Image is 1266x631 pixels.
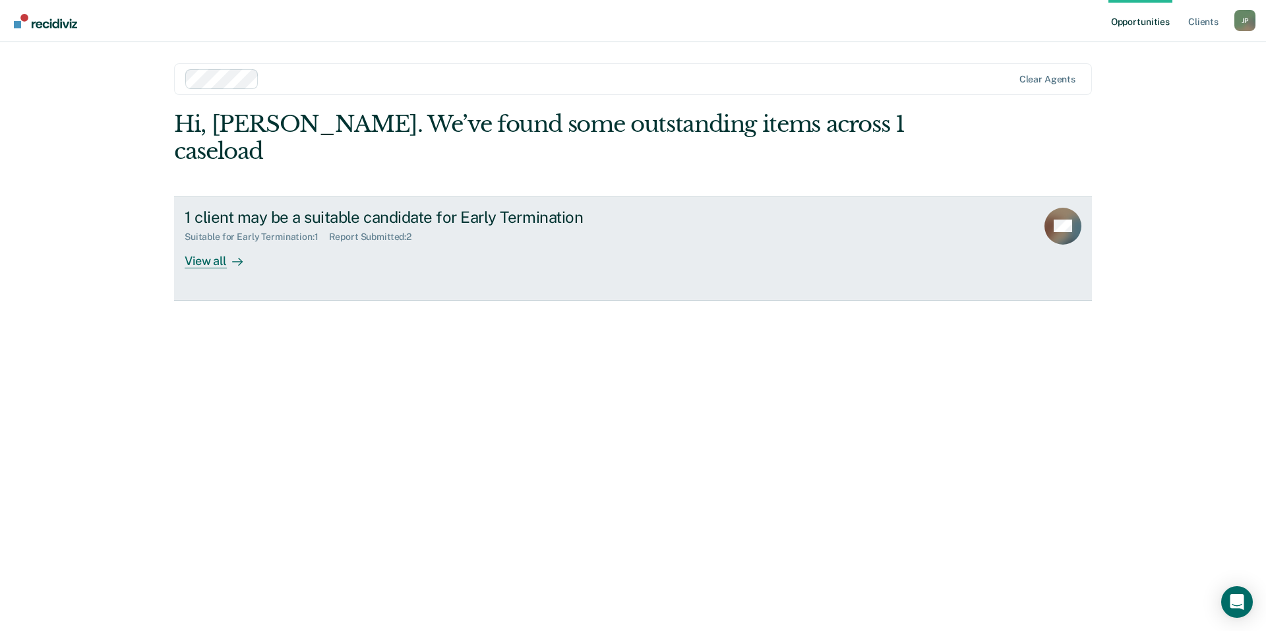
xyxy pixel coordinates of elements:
div: Clear agents [1019,74,1075,85]
div: 1 client may be a suitable candidate for Early Termination [185,208,648,227]
button: Profile dropdown button [1234,10,1255,31]
div: View all [185,243,258,268]
a: 1 client may be a suitable candidate for Early TerminationSuitable for Early Termination:1Report ... [174,196,1092,301]
div: Open Intercom Messenger [1221,586,1253,618]
div: J P [1234,10,1255,31]
img: Recidiviz [14,14,77,28]
div: Suitable for Early Termination : 1 [185,231,329,243]
div: Hi, [PERSON_NAME]. We’ve found some outstanding items across 1 caseload [174,111,909,165]
div: Report Submitted : 2 [329,231,423,243]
